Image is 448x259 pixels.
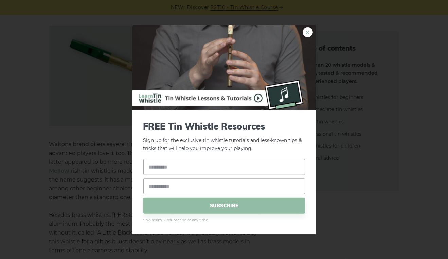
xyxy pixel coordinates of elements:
p: Sign up for the exclusive tin whistle tutorials and less-known tips & tricks that will help you i... [143,121,305,152]
img: Tin Whistle Buying Guide Preview [132,25,316,110]
span: FREE Tin Whistle Resources [143,121,305,132]
span: * No spam. Unsubscribe at any time. [143,217,305,223]
a: × [303,27,313,37]
span: SUBSCRIBE [143,197,305,213]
